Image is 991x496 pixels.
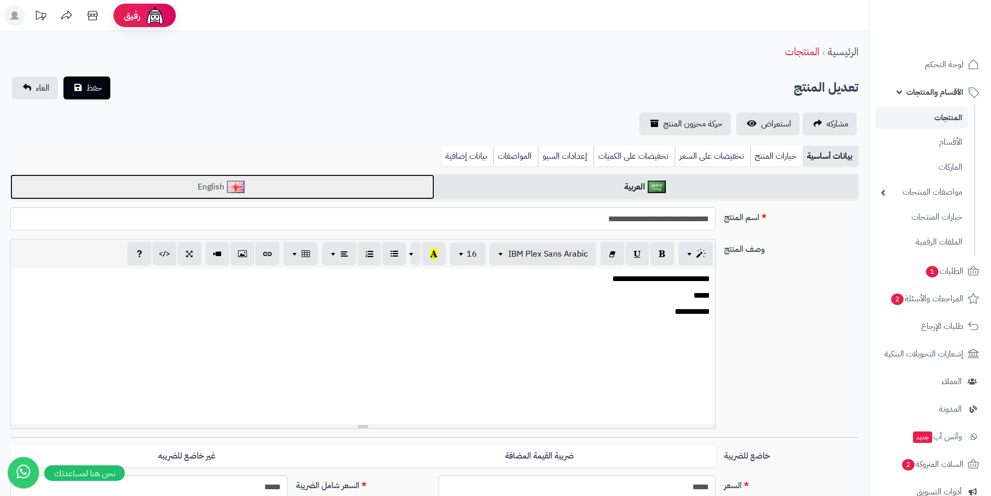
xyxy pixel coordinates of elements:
span: لوحة التحكم [925,57,963,72]
a: الماركات [876,156,968,179]
h2: تعديل المنتج [794,77,858,98]
span: جديد [913,431,932,443]
button: 16 [450,243,485,265]
span: استعراض [761,118,791,130]
a: المنتجات [785,44,819,59]
span: حفظ [86,82,102,94]
a: الغاء [12,77,58,99]
span: 2 [902,459,915,470]
span: 16 [467,248,477,260]
a: المراجعات والأسئلة2 [876,286,985,311]
label: ضريبة القيمة المضافة [363,446,716,467]
span: العملاء [942,374,962,389]
a: تخفيضات على الكميات [594,146,675,167]
a: مواصفات المنتجات [876,181,968,204]
a: خيارات المنتجات [876,206,968,228]
span: 2 [891,294,904,305]
span: المدونة [939,402,962,416]
label: وصف المنتج [720,239,863,256]
button: IBM Plex Sans Arabic [490,243,596,265]
img: ai-face.png [145,5,165,26]
a: English [10,174,434,200]
a: تخفيضات على السعر [675,146,750,167]
a: خيارات المنتج [750,146,803,167]
span: الطلبات [925,264,963,278]
a: استعراض [736,112,800,135]
span: وآتس آب [912,429,962,444]
label: السعر [720,475,863,492]
label: غير خاضع للضريبه [10,446,363,467]
span: حركة مخزون المنتج [663,118,723,130]
a: طلبات الإرجاع [876,314,985,339]
a: وآتس آبجديد [876,424,985,449]
span: طلبات الإرجاع [921,319,963,334]
span: مشاركه [827,118,848,130]
span: إشعارات التحويلات البنكية [884,347,963,361]
a: المنتجات [876,107,968,129]
label: اسم المنتج [720,207,863,224]
label: السعر شامل الضريبة [292,475,434,492]
span: 1 [926,266,938,277]
span: الأقسام والمنتجات [906,85,963,99]
a: تحديثات المنصة [28,5,54,29]
a: المواصفات [493,146,538,167]
a: الملفات الرقمية [876,231,968,253]
a: العملاء [876,369,985,394]
a: السلات المتروكة2 [876,452,985,477]
a: الطلبات1 [876,259,985,284]
img: العربية [648,181,666,193]
span: IBM Plex Sans Arabic [508,248,588,260]
label: خاضع للضريبة [720,446,863,462]
a: مشاركه [803,112,857,135]
a: بيانات أساسية [803,146,858,167]
span: رفيق [124,9,140,22]
a: حركة مخزون المنتج [639,112,731,135]
a: المدونة [876,397,985,422]
span: الغاء [36,82,49,94]
a: إشعارات التحويلات البنكية [876,341,985,366]
span: السلات المتروكة [901,457,963,472]
a: لوحة التحكم [876,52,985,77]
img: logo-2.png [920,29,981,51]
a: الأقسام [876,131,968,154]
a: الرئيسية [828,44,858,59]
a: إعدادات السيو [538,146,594,167]
button: حفظ [63,77,110,99]
span: المراجعات والأسئلة [890,291,963,306]
a: العربية [434,174,858,200]
a: بيانات إضافية [441,146,493,167]
img: English [227,181,245,193]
